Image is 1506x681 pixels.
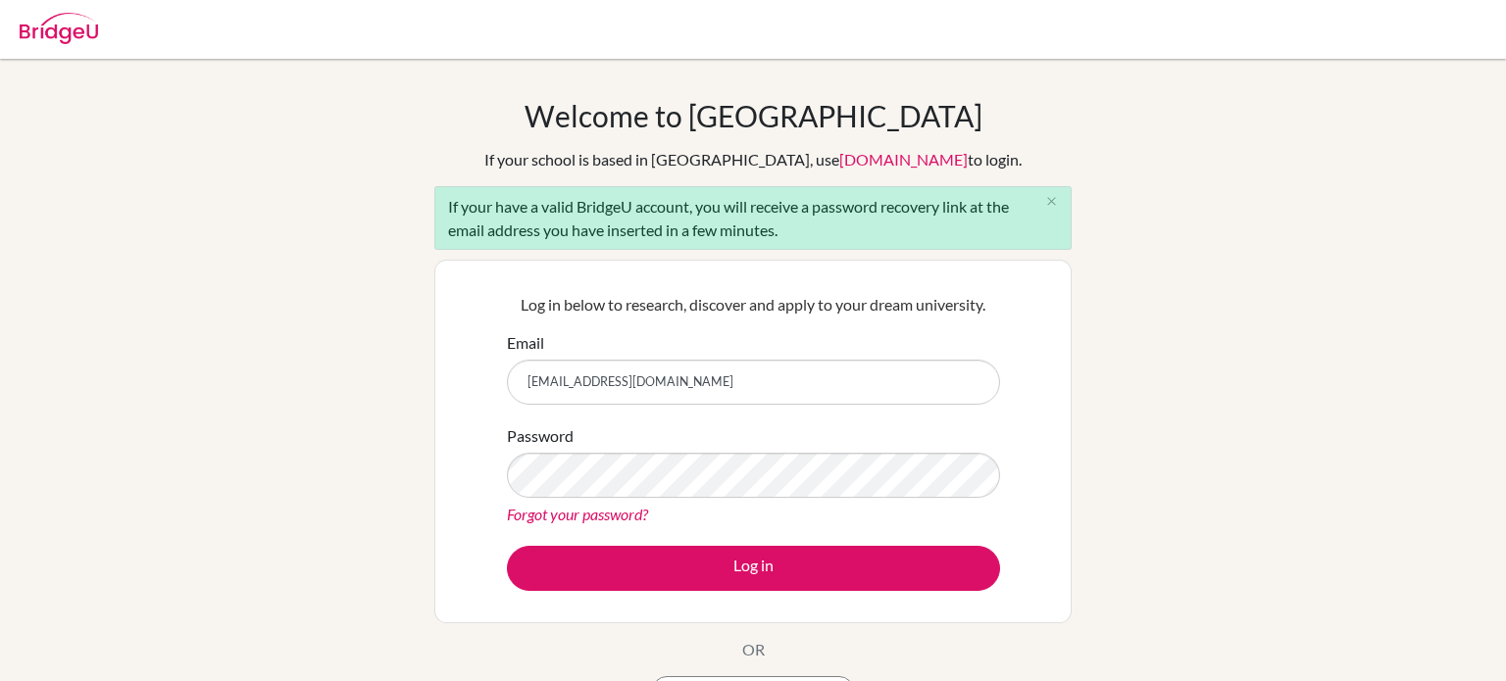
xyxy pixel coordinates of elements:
p: Log in below to research, discover and apply to your dream university. [507,293,1000,316]
button: Log in [507,546,1000,591]
a: Forgot your password? [507,505,648,523]
h1: Welcome to [GEOGRAPHIC_DATA] [525,98,982,133]
label: Email [507,331,544,355]
p: OR [742,638,765,661]
a: [DOMAIN_NAME] [839,150,968,169]
div: If your have a valid BridgeU account, you will receive a password recovery link at the email addr... [434,186,1072,250]
img: Bridge-U [20,13,98,44]
div: If your school is based in [GEOGRAPHIC_DATA], use to login. [484,148,1022,171]
label: Password [507,424,574,448]
i: close [1044,194,1059,209]
button: Close [1031,187,1071,217]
